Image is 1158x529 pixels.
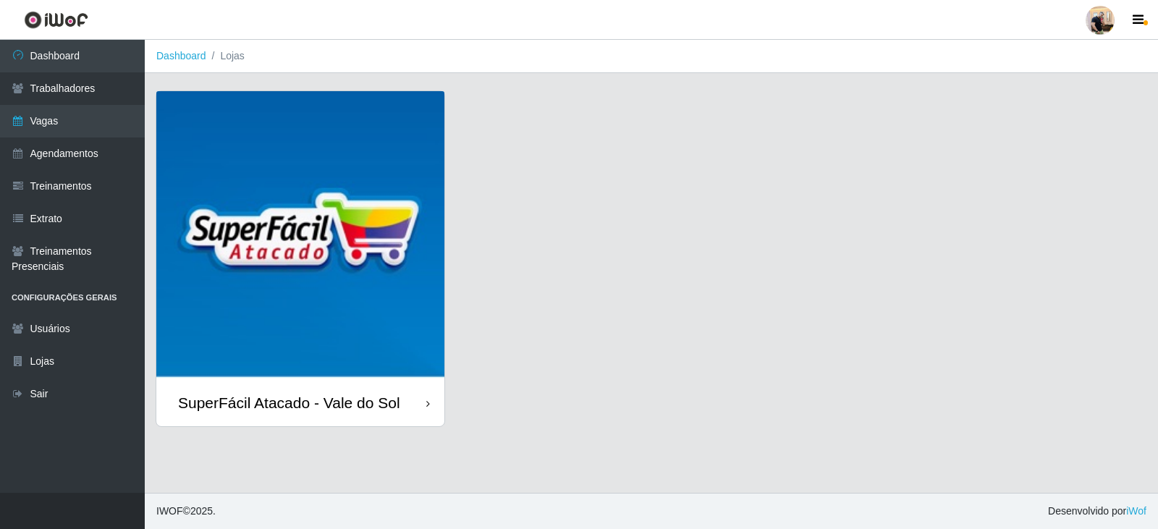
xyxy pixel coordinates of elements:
img: cardImg [156,91,444,379]
img: CoreUI Logo [24,11,88,29]
span: © 2025 . [156,504,216,519]
a: Dashboard [156,50,206,62]
nav: breadcrumb [145,40,1158,73]
a: SuperFácil Atacado - Vale do Sol [156,91,444,426]
li: Lojas [206,48,245,64]
span: Desenvolvido por [1048,504,1146,519]
div: SuperFácil Atacado - Vale do Sol [178,394,400,412]
a: iWof [1126,505,1146,517]
span: IWOF [156,505,183,517]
